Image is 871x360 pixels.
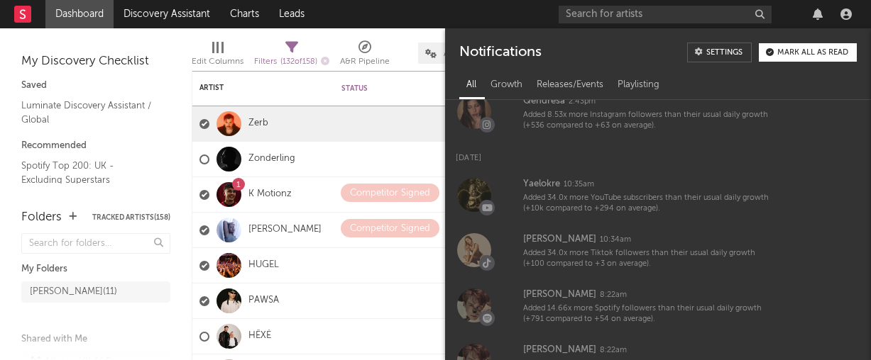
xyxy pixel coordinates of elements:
a: Yaelokre10:35amAdded 34.0x more YouTube subscribers than their usual daily growth (+10k compared ... [445,167,871,223]
div: A&R Pipeline [340,35,390,77]
span: ( 132 of 158 ) [280,58,317,66]
div: 2:43pm [569,96,596,107]
a: HËXĖ [248,330,271,342]
div: [PERSON_NAME] ( 11 ) [30,283,117,300]
div: Added 34.0x more Tiktok followers than their usual daily growth (+100 compared to +3 on average). [523,248,773,270]
div: Yaelokre [523,176,560,193]
div: Recommended [21,137,170,154]
div: My Folders [21,261,170,278]
div: Competitor Signed [350,185,430,202]
div: 8:22am [600,345,627,356]
div: Filters [254,53,329,71]
div: Artist [199,84,306,92]
a: Zerb [248,118,268,130]
a: Settings [687,43,752,62]
div: Added 14.66x more Spotify followers than their usual daily growth (+791 compared to +54 on average). [523,303,773,325]
div: A&R Pipeline [340,53,390,70]
button: Mark all as read [759,43,857,62]
a: Zonderling [248,153,295,165]
div: [DATE] [445,140,871,167]
div: Added 34.0x more YouTube subscribers than their usual daily growth (+10k compared to +294 on aver... [523,193,773,215]
div: Growth [483,73,530,97]
span: Atlantic UK A&R Pipeline [444,49,517,58]
div: 10:35am [564,179,594,190]
div: Notifications [459,43,541,62]
div: My Discovery Checklist [21,53,170,70]
input: Search for artists [559,6,772,23]
a: Luminate Discovery Assistant / Global [21,98,156,127]
a: K Motionz [248,189,292,201]
a: [PERSON_NAME](11) [21,281,170,303]
div: Settings [706,49,743,57]
div: Folders [21,209,62,226]
div: Filters(132 of 158) [254,35,329,77]
div: 8:22am [600,290,627,300]
a: Qendresa2:43pmAdded 8.53x more Instagram followers than their usual daily growth (+536 compared t... [445,84,871,140]
a: [PERSON_NAME]10:34amAdded 34.0x more Tiktok followers than their usual daily growth (+100 compare... [445,223,871,278]
a: [PERSON_NAME] [248,224,322,236]
div: Competitor Signed [350,220,430,237]
div: 10:34am [600,235,631,245]
div: [PERSON_NAME] [523,342,596,359]
div: Shared with Me [21,331,170,348]
div: [PERSON_NAME] [523,286,596,303]
div: All [459,73,483,97]
div: Mark all as read [777,49,848,57]
button: Tracked Artists(158) [92,214,170,221]
div: Qendresa [523,93,565,110]
a: [PERSON_NAME]8:22amAdded 14.66x more Spotify followers than their usual daily growth (+791 compar... [445,278,871,333]
div: Releases/Events [530,73,610,97]
div: Status [341,84,434,93]
div: Added 8.53x more Instagram followers than their usual daily growth (+536 compared to +63 on avera... [523,110,773,132]
a: PAWSA [248,295,279,307]
div: Edit Columns [192,35,243,77]
a: HUGEL [248,259,279,271]
div: Playlisting [610,73,667,97]
input: Search for folders... [21,233,170,254]
div: Saved [21,77,170,94]
a: Spotify Top 200: UK - Excluding Superstars [21,158,156,187]
div: [PERSON_NAME] [523,231,596,248]
div: Edit Columns [192,53,243,70]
